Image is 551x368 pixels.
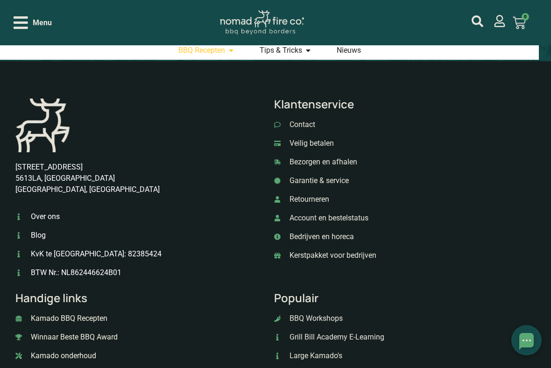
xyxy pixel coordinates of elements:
span: Grill Bill Academy E-Learning [287,332,384,343]
span: Large Kamado's [287,350,342,361]
a: account en bestelstatus [274,212,519,224]
a: Bezorgen een afhalen [274,156,519,168]
span: Kamado BBQ Recepten [28,313,107,324]
p: Klantenservice [274,99,519,110]
span: Winnaar Beste BBQ Award [28,332,118,343]
a: Nieuws [337,45,361,56]
span: BBQ Workshops [287,313,343,324]
a: garantie en service [274,175,519,186]
a: Retourneren [274,194,519,205]
span: BTW Nr.: NL862446624B01 [28,267,121,278]
a: mijn account [472,15,483,27]
a: 0 [502,11,537,35]
p: Handige links [15,292,260,304]
p: [STREET_ADDRESS] 5613LA, [GEOGRAPHIC_DATA] [GEOGRAPHIC_DATA], [GEOGRAPHIC_DATA] [15,162,260,195]
span: Retourneren [287,194,329,205]
a: Grill Bill Blog [15,230,260,241]
div: Open/Close Menu [14,14,52,31]
a: large kamado [274,350,519,361]
a: bbq kerstpakket [274,250,519,261]
p: Populair [274,292,519,304]
a: bbq workshop [274,313,519,324]
a: Tips & Tricks [260,45,302,56]
a: kamado recepten [15,313,260,324]
span: Bezorgen en afhalen [287,156,357,168]
a: beste bbq [15,332,260,343]
a: mijn account [494,15,506,27]
a: Grill Bill Over ons [15,211,260,222]
span: KvK te [GEOGRAPHIC_DATA]: 82385424 [28,248,162,260]
img: Nomad Logo [220,10,304,35]
a: bbq cursus [274,332,519,343]
a: Onze betaalmethodes [274,138,519,149]
span: Contact [287,119,315,130]
span: Over ons [28,211,60,222]
span: Account en bestelstatus [287,212,368,224]
span: Kamado onderhoud [28,350,96,361]
span: Garantie & service [287,175,349,186]
a: Neem contact op [274,119,519,130]
span: Veilig betalen [287,138,334,149]
span: Blog [28,230,46,241]
span: Bedrijven en horeca [287,231,354,242]
span: Kerstpakket voor bedrijven [287,250,376,261]
a: Grill Bill zakelijk [274,231,519,242]
span: Menu [33,17,52,28]
a: BBQ Recepten [178,45,225,56]
a: kamado onderhoud [15,350,260,361]
span: 0 [522,13,529,21]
